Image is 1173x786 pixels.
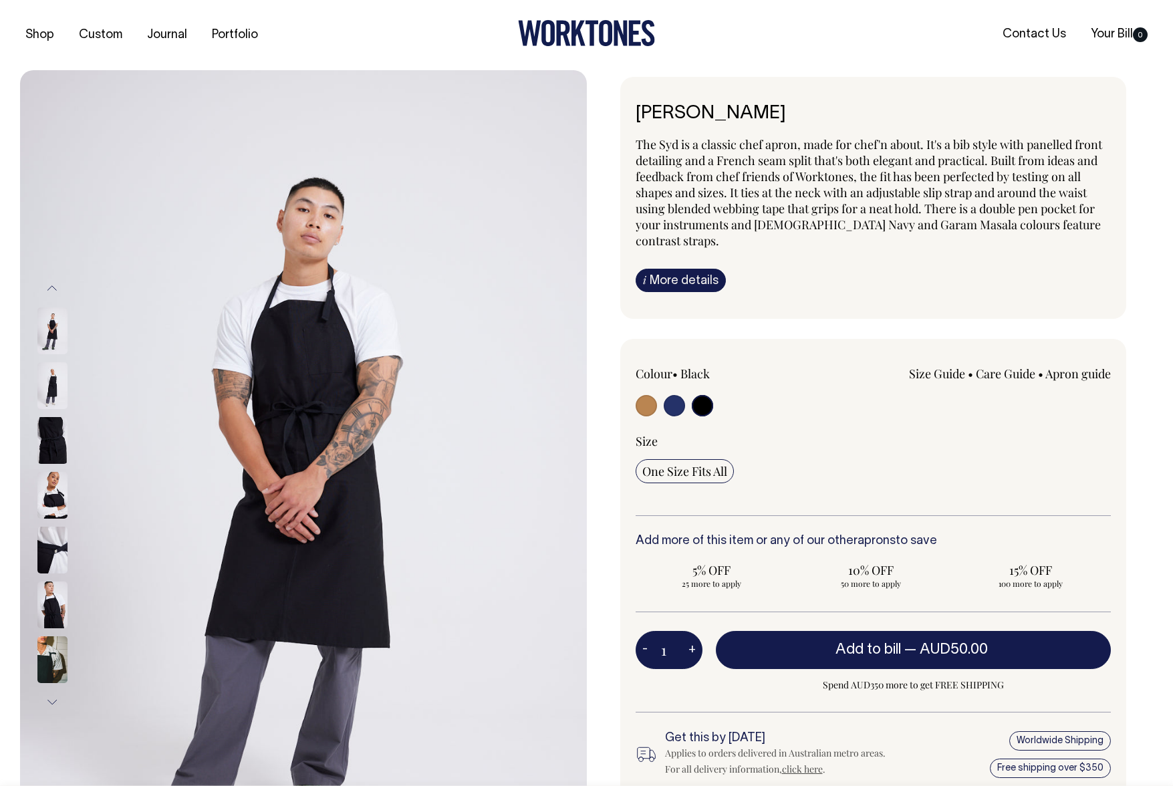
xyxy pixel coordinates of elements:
a: Custom [74,24,128,46]
a: Portfolio [207,24,263,46]
div: Applies to orders delivered in Australian metro areas. For all delivery information, . [665,745,895,777]
img: black [37,307,68,354]
span: • [1038,366,1043,382]
a: iMore details [636,269,726,292]
a: aprons [858,535,896,547]
img: black [37,472,68,519]
a: Care Guide [976,366,1035,382]
span: 50 more to apply [802,578,940,589]
img: black [37,362,68,409]
input: 15% OFF 100 more to apply [955,558,1107,593]
span: Spend AUD350 more to get FREE SHIPPING [716,677,1112,693]
span: i [643,273,646,287]
div: Colour [636,366,826,382]
div: Size [636,433,1112,449]
h6: Get this by [DATE] [665,732,895,745]
span: 25 more to apply [642,578,781,589]
button: - [636,637,654,664]
span: 100 more to apply [962,578,1100,589]
button: Add to bill —AUD50.00 [716,631,1112,668]
label: Black [680,366,710,382]
span: One Size Fits All [642,463,727,479]
span: AUD50.00 [920,643,988,656]
h6: Add more of this item or any of our other to save [636,535,1112,548]
span: 10% OFF [802,562,940,578]
img: black [37,581,68,628]
img: black [37,417,68,464]
a: click here [782,763,823,775]
a: Journal [142,24,192,46]
button: Previous [42,273,62,303]
button: Next [42,687,62,717]
span: 15% OFF [962,562,1100,578]
a: Your Bill0 [1085,23,1153,45]
img: black [37,527,68,573]
a: Apron guide [1045,366,1111,382]
a: Shop [20,24,59,46]
input: 10% OFF 50 more to apply [795,558,947,593]
a: Size Guide [909,366,965,382]
span: The Syd is a classic chef apron, made for chef'n about. It's a bib style with panelled front deta... [636,136,1102,249]
span: 0 [1133,27,1148,42]
button: + [682,637,702,664]
span: • [672,366,678,382]
input: 5% OFF 25 more to apply [636,558,787,593]
span: Add to bill [835,643,901,656]
img: black [37,636,68,683]
span: — [904,643,991,656]
input: One Size Fits All [636,459,734,483]
h6: [PERSON_NAME] [636,104,1112,124]
span: 5% OFF [642,562,781,578]
span: • [968,366,973,382]
a: Contact Us [997,23,1071,45]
